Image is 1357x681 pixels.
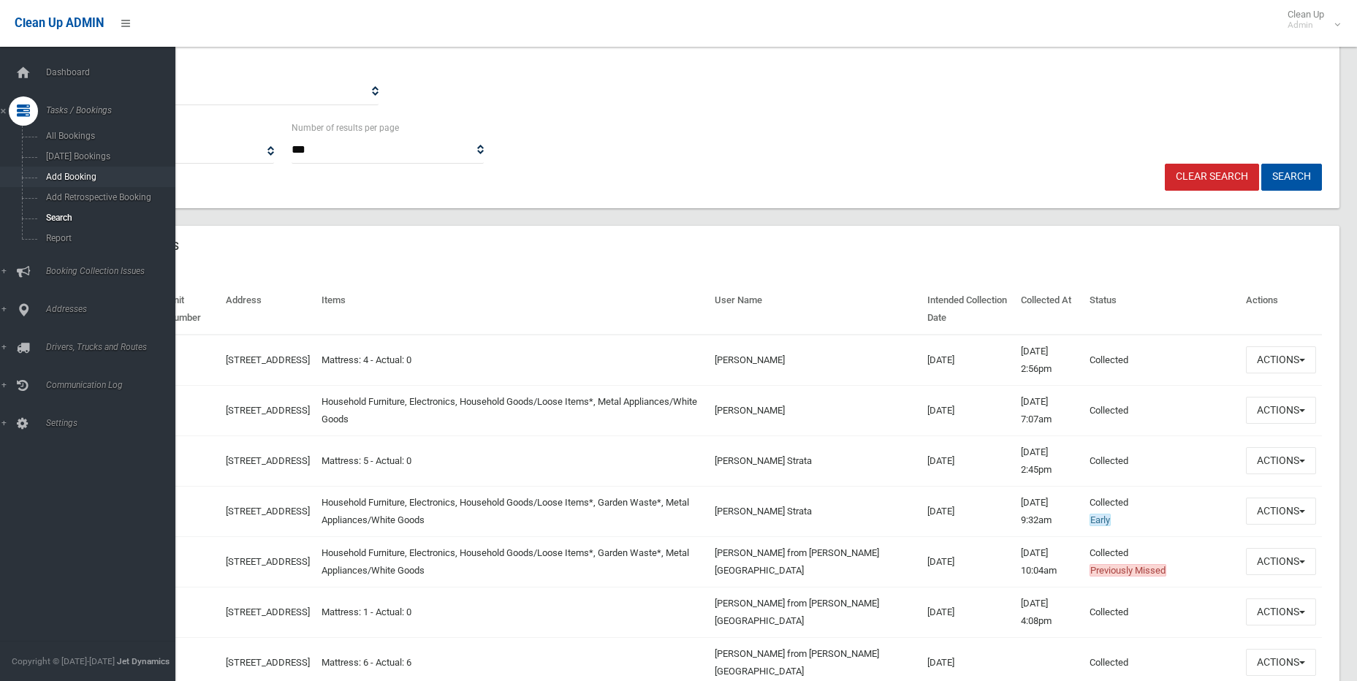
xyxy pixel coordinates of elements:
[1015,335,1084,386] td: [DATE] 2:56pm
[1015,486,1084,536] td: [DATE] 9:32am
[161,284,220,335] th: Unit Number
[1015,587,1084,637] td: [DATE] 4:08pm
[42,67,186,77] span: Dashboard
[1246,498,1316,525] button: Actions
[1084,587,1240,637] td: Collected
[1165,164,1259,191] a: Clear Search
[42,131,174,141] span: All Bookings
[709,335,922,386] td: [PERSON_NAME]
[42,105,186,115] span: Tasks / Bookings
[226,506,310,517] a: [STREET_ADDRESS]
[12,656,115,666] span: Copyright © [DATE]-[DATE]
[226,405,310,416] a: [STREET_ADDRESS]
[921,284,1015,335] th: Intended Collection Date
[42,151,174,161] span: [DATE] Bookings
[42,342,186,352] span: Drivers, Trucks and Routes
[316,385,708,435] td: Household Furniture, Electronics, Household Goods/Loose Items*, Metal Appliances/White Goods
[316,587,708,637] td: Mattress: 1 - Actual: 0
[117,656,170,666] strong: Jet Dynamics
[226,556,310,567] a: [STREET_ADDRESS]
[226,657,310,668] a: [STREET_ADDRESS]
[292,120,399,136] label: Number of results per page
[42,172,174,182] span: Add Booking
[1015,435,1084,486] td: [DATE] 2:45pm
[921,536,1015,587] td: [DATE]
[316,486,708,536] td: Household Furniture, Electronics, Household Goods/Loose Items*, Garden Waste*, Metal Appliances/W...
[1090,564,1166,577] span: Previously Missed
[1090,514,1111,526] span: Early
[921,385,1015,435] td: [DATE]
[316,335,708,386] td: Mattress: 4 - Actual: 0
[1246,346,1316,373] button: Actions
[921,335,1015,386] td: [DATE]
[42,380,186,390] span: Communication Log
[1084,435,1240,486] td: Collected
[1084,536,1240,587] td: Collected
[42,304,186,314] span: Addresses
[921,587,1015,637] td: [DATE]
[709,435,922,486] td: [PERSON_NAME] Strata
[1015,536,1084,587] td: [DATE] 10:04am
[1084,335,1240,386] td: Collected
[1015,284,1084,335] th: Collected At
[1015,385,1084,435] td: [DATE] 7:07am
[921,486,1015,536] td: [DATE]
[1246,548,1316,575] button: Actions
[1246,649,1316,676] button: Actions
[1280,9,1339,31] span: Clean Up
[42,192,174,202] span: Add Retrospective Booking
[316,435,708,486] td: Mattress: 5 - Actual: 0
[709,486,922,536] td: [PERSON_NAME] Strata
[316,536,708,587] td: Household Furniture, Electronics, Household Goods/Loose Items*, Garden Waste*, Metal Appliances/W...
[1084,284,1240,335] th: Status
[1261,164,1322,191] button: Search
[709,284,922,335] th: User Name
[709,536,922,587] td: [PERSON_NAME] from [PERSON_NAME][GEOGRAPHIC_DATA]
[1240,284,1322,335] th: Actions
[709,587,922,637] td: [PERSON_NAME] from [PERSON_NAME][GEOGRAPHIC_DATA]
[1246,447,1316,474] button: Actions
[42,233,174,243] span: Report
[709,385,922,435] td: [PERSON_NAME]
[220,284,316,335] th: Address
[1084,486,1240,536] td: Collected
[1246,397,1316,424] button: Actions
[15,16,104,30] span: Clean Up ADMIN
[921,435,1015,486] td: [DATE]
[42,213,174,223] span: Search
[42,266,186,276] span: Booking Collection Issues
[226,455,310,466] a: [STREET_ADDRESS]
[1246,598,1316,625] button: Actions
[316,284,708,335] th: Items
[226,606,310,617] a: [STREET_ADDRESS]
[1288,20,1324,31] small: Admin
[1084,385,1240,435] td: Collected
[226,354,310,365] a: [STREET_ADDRESS]
[42,418,186,428] span: Settings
